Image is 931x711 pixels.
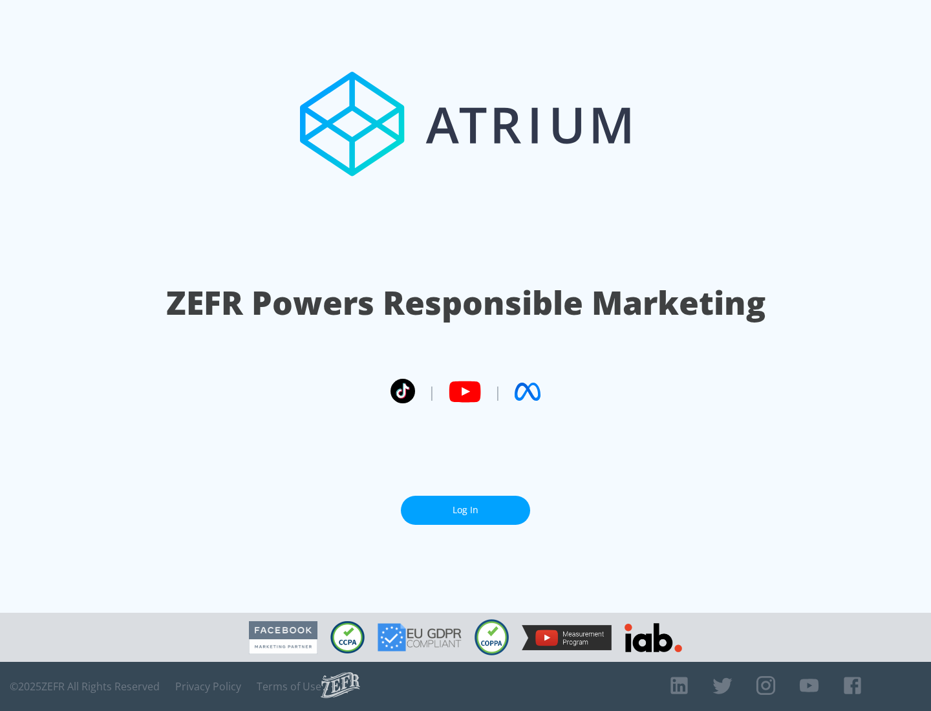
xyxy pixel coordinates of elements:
a: Log In [401,496,530,525]
img: IAB [625,623,682,652]
span: © 2025 ZEFR All Rights Reserved [10,680,160,693]
img: Facebook Marketing Partner [249,621,317,654]
span: | [428,382,436,401]
span: | [494,382,502,401]
img: CCPA Compliant [330,621,365,653]
h1: ZEFR Powers Responsible Marketing [166,281,765,325]
a: Terms of Use [257,680,321,693]
img: GDPR Compliant [378,623,462,652]
img: YouTube Measurement Program [522,625,612,650]
img: COPPA Compliant [475,619,509,655]
a: Privacy Policy [175,680,241,693]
